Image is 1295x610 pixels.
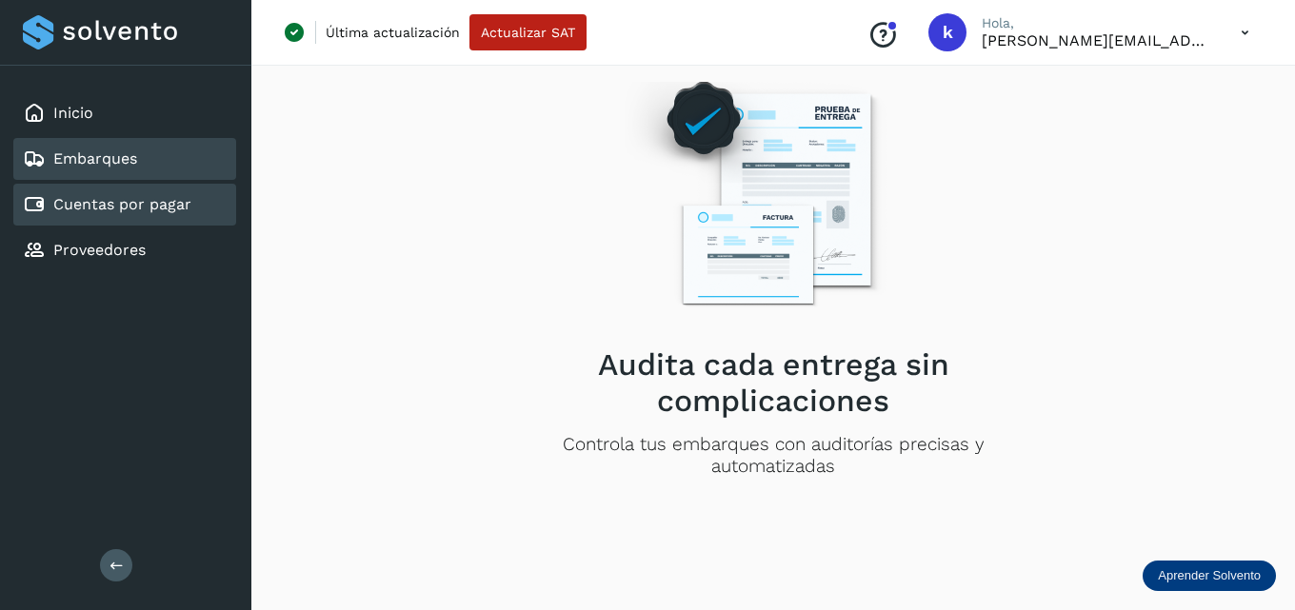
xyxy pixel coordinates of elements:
[481,26,575,39] span: Actualizar SAT
[13,92,236,134] div: Inicio
[13,138,236,180] div: Embarques
[53,104,93,122] a: Inicio
[13,184,236,226] div: Cuentas por pagar
[502,434,1045,478] p: Controla tus embarques con auditorías precisas y automatizadas
[326,24,460,41] p: Última actualización
[53,149,137,167] a: Embarques
[1158,568,1261,583] p: Aprender Solvento
[53,195,191,213] a: Cuentas por pagar
[53,241,146,259] a: Proveedores
[982,15,1210,31] p: Hola,
[13,229,236,271] div: Proveedores
[608,52,938,331] img: Empty state image
[982,31,1210,49] p: karla@metaleslozano.com.mx
[469,14,587,50] button: Actualizar SAT
[502,346,1045,420] h2: Audita cada entrega sin complicaciones
[1143,561,1276,591] div: Aprender Solvento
